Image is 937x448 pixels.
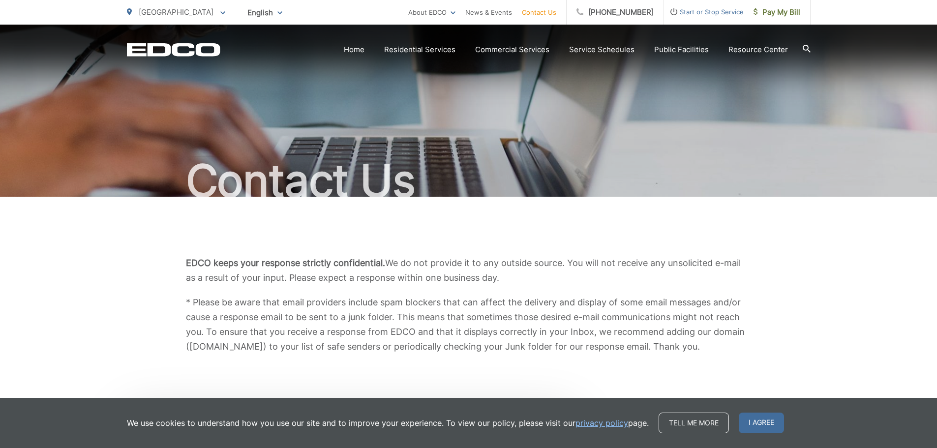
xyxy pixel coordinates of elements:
[344,44,364,56] a: Home
[754,6,800,18] span: Pay My Bill
[654,44,709,56] a: Public Facilities
[127,417,649,429] p: We use cookies to understand how you use our site and to improve your experience. To view our pol...
[728,44,788,56] a: Resource Center
[127,156,811,206] h1: Contact Us
[569,44,635,56] a: Service Schedules
[522,6,556,18] a: Contact Us
[186,256,752,285] p: We do not provide it to any outside source. You will not receive any unsolicited e-mail as a resu...
[240,4,290,21] span: English
[139,7,213,17] span: [GEOGRAPHIC_DATA]
[659,413,729,433] a: Tell me more
[186,258,385,268] b: EDCO keeps your response strictly confidential.
[465,6,512,18] a: News & Events
[384,44,455,56] a: Residential Services
[127,43,220,57] a: EDCD logo. Return to the homepage.
[575,417,628,429] a: privacy policy
[408,6,455,18] a: About EDCO
[186,295,752,354] p: * Please be aware that email providers include spam blockers that can affect the delivery and dis...
[475,44,549,56] a: Commercial Services
[739,413,784,433] span: I agree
